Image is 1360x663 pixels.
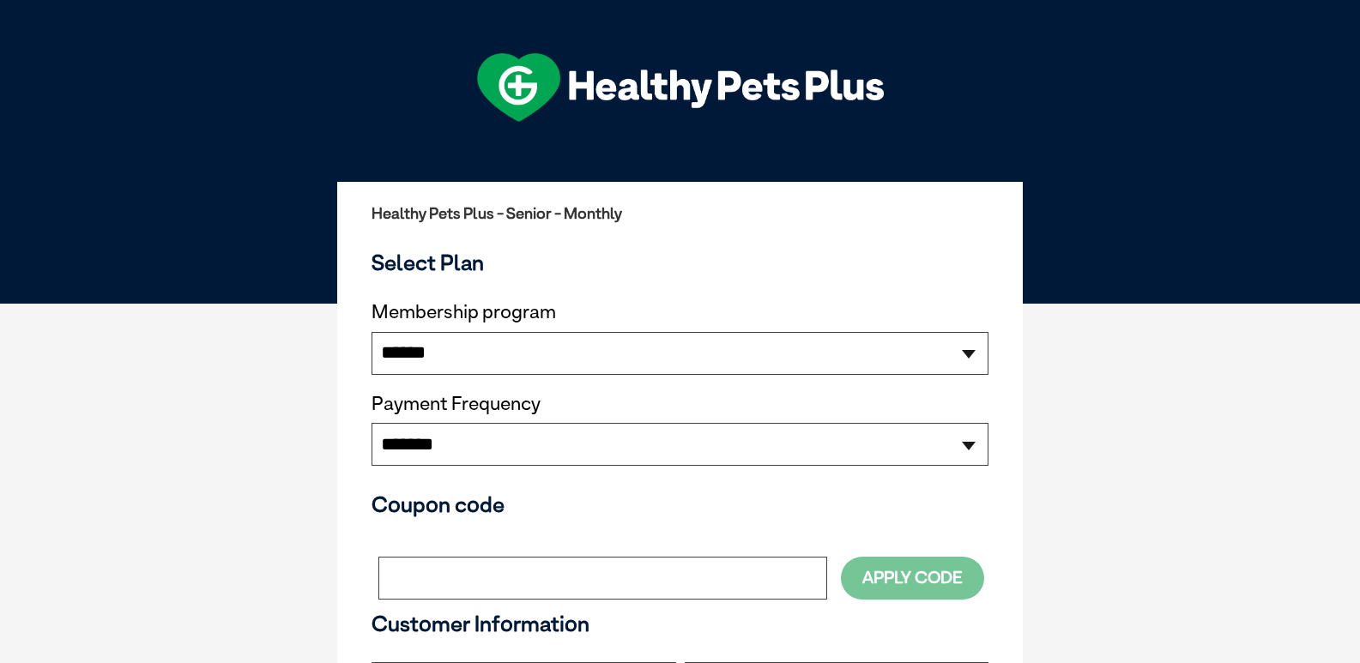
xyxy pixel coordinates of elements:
[372,611,988,636] h3: Customer Information
[841,557,984,599] button: Apply Code
[372,250,988,275] h3: Select Plan
[372,393,541,415] label: Payment Frequency
[372,301,988,323] label: Membership program
[372,491,988,517] h3: Coupon code
[477,53,884,122] img: hpp-logo-landscape-green-white.png
[372,205,988,222] h2: Healthy Pets Plus - Senior - Monthly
